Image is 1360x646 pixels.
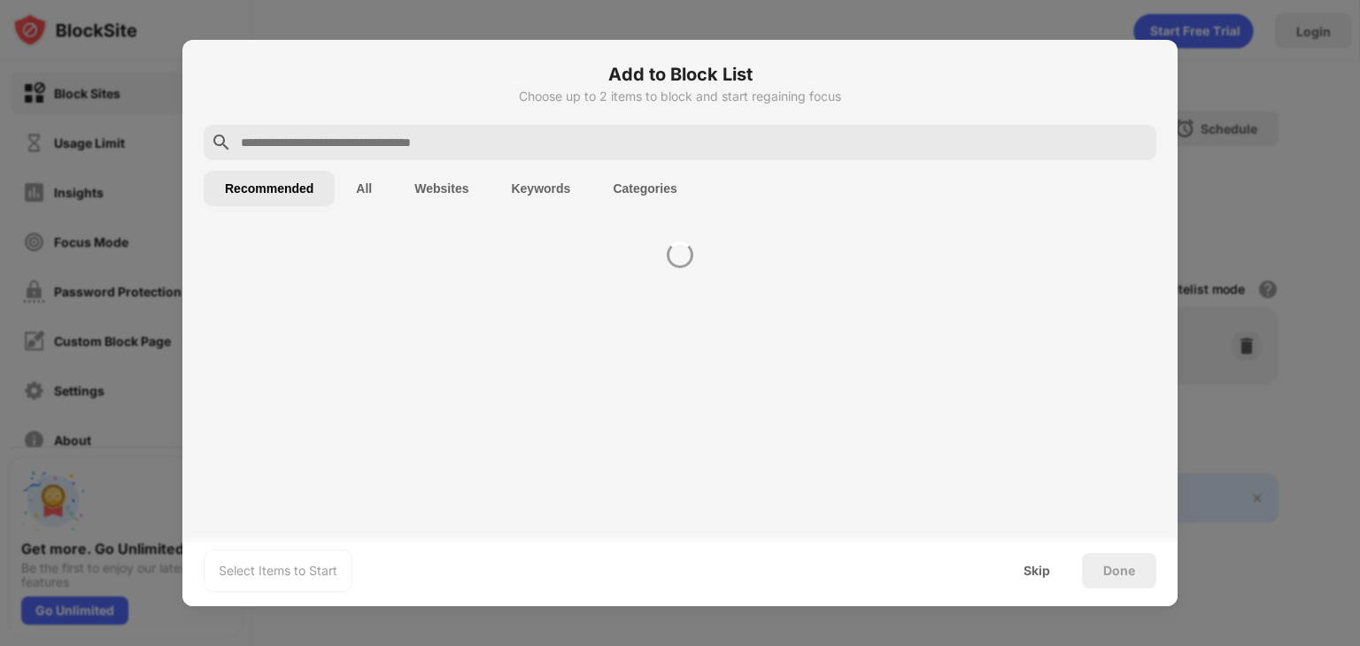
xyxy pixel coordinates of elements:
button: Recommended [204,171,335,206]
div: Done [1103,564,1135,578]
div: Skip [1024,564,1050,578]
button: Categories [591,171,698,206]
h6: Add to Block List [204,61,1156,88]
button: Websites [393,171,490,206]
div: Select Items to Start [219,562,337,580]
div: Choose up to 2 items to block and start regaining focus [204,89,1156,104]
button: Keywords [490,171,591,206]
button: All [335,171,393,206]
img: search.svg [211,132,232,153]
